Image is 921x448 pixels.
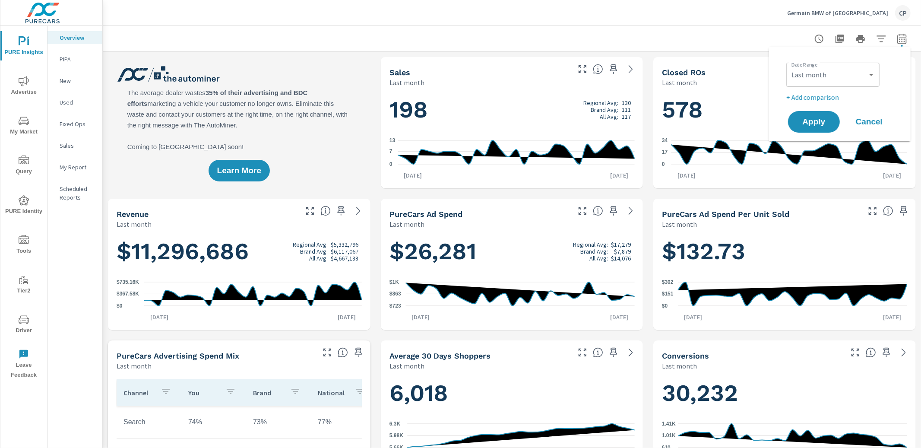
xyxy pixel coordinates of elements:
[622,113,631,120] p: 117
[3,235,44,256] span: Tools
[604,313,634,321] p: [DATE]
[47,161,102,174] div: My Report
[831,30,848,48] button: "Export Report to PDF"
[389,351,491,360] h5: Average 30 Days Shoppers
[880,346,893,359] span: Save this to your personalized report
[607,346,620,359] span: Save this to your personalized report
[144,313,174,321] p: [DATE]
[593,64,603,74] span: Number of vehicles sold by the dealership over the selected date range. [Source: This data is sou...
[60,98,95,107] p: Used
[389,77,424,88] p: Last month
[662,219,697,229] p: Last month
[893,30,911,48] button: Select Date Range
[3,195,44,216] span: PURE Identity
[389,237,635,266] h1: $26,281
[866,204,880,218] button: Make Fullscreen
[576,62,589,76] button: Make Fullscreen
[573,241,608,248] p: Regional Avg:
[3,349,44,380] span: Leave Feedback
[591,106,618,113] p: Brand Avg:
[331,241,358,248] p: $5,332,796
[622,106,631,113] p: 111
[338,347,348,358] span: This table looks at how you compare to the amount of budget you spend per channel as opposed to y...
[117,237,362,266] h1: $11,296,686
[389,148,392,154] text: 7
[662,68,706,77] h5: Closed ROs
[60,141,95,150] p: Sales
[895,5,911,21] div: CP
[389,432,403,438] text: 5.98K
[47,53,102,66] div: PIPA
[897,204,911,218] span: Save this to your personalized report
[583,99,618,106] p: Regional Avg:
[117,279,139,285] text: $735.16K
[246,411,311,433] td: 73%
[0,26,47,384] div: nav menu
[117,303,123,309] text: $0
[877,171,907,180] p: [DATE]
[303,204,317,218] button: Make Fullscreen
[188,388,218,397] p: You
[320,206,331,216] span: Total sales revenue over the selected date range. [Source: This data is sourced from the dealer’s...
[607,62,620,76] span: Save this to your personalized report
[843,111,895,133] button: Cancel
[797,118,831,126] span: Apply
[611,255,631,262] p: $14,076
[117,351,239,360] h5: PureCars Advertising Spend Mix
[576,346,589,359] button: Make Fullscreen
[117,291,139,297] text: $367.58K
[611,241,631,248] p: $17,279
[624,346,638,359] a: See more details in report
[117,411,181,433] td: Search
[47,139,102,152] div: Sales
[786,92,897,102] p: + Add comparison
[60,120,95,128] p: Fixed Ops
[300,248,328,255] p: Brand Avg:
[593,206,603,216] span: Total cost of media for all PureCars channels for the selected dealership group over the selected...
[389,361,424,371] p: Last month
[60,76,95,85] p: New
[389,210,463,219] h5: PureCars Ad Spend
[589,255,608,262] p: All Avg:
[47,182,102,204] div: Scheduled Reports
[389,161,392,167] text: 0
[117,219,152,229] p: Last month
[614,248,631,255] p: $7,879
[351,204,365,218] a: See more details in report
[3,315,44,336] span: Driver
[624,204,638,218] a: See more details in report
[123,388,154,397] p: Channel
[662,361,697,371] p: Last month
[897,346,911,359] a: See more details in report
[60,33,95,42] p: Overview
[662,291,674,297] text: $151
[309,255,328,262] p: All Avg:
[331,255,358,262] p: $4,667,138
[318,388,348,397] p: National
[848,346,862,359] button: Make Fullscreen
[3,156,44,177] span: Query
[217,167,261,175] span: Learn More
[117,210,149,219] h5: Revenue
[47,74,102,87] div: New
[60,163,95,172] p: My Report
[47,118,102,130] div: Fixed Ops
[117,361,152,371] p: Last month
[787,9,888,17] p: Germain BMW of [GEOGRAPHIC_DATA]
[209,160,270,181] button: Learn More
[3,275,44,296] span: Tier2
[662,378,907,408] h1: 30,232
[607,204,620,218] span: Save this to your personalized report
[678,313,709,321] p: [DATE]
[662,421,676,427] text: 1.41K
[389,137,396,143] text: 13
[852,118,886,126] span: Cancel
[47,96,102,109] div: Used
[3,116,44,137] span: My Market
[389,421,401,427] text: 6.3K
[662,279,674,285] text: $302
[662,303,668,309] text: $0
[662,77,697,88] p: Last month
[580,248,608,255] p: Brand Avg:
[389,378,635,408] h1: 6,018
